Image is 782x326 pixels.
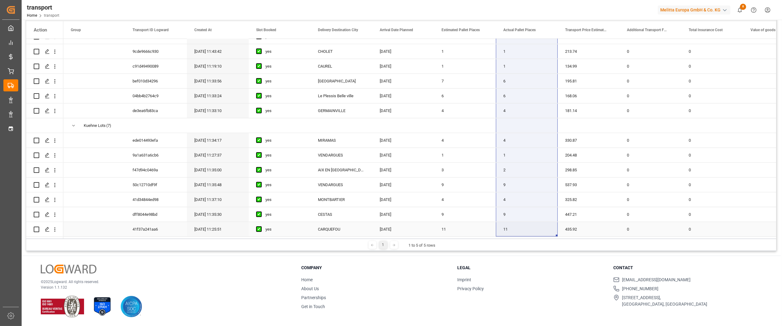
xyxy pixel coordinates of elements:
div: VENDARGUES [311,148,372,162]
div: 0 [681,103,743,118]
div: [DATE] [372,178,434,192]
div: yes [265,89,303,103]
div: 1 [434,59,496,73]
div: yes [265,193,303,207]
div: [DATE] [372,133,434,148]
div: 0 [681,207,743,222]
div: yes [265,59,303,73]
div: 0 [619,133,681,148]
a: Home [301,277,313,282]
span: [STREET_ADDRESS], [GEOGRAPHIC_DATA], [GEOGRAPHIC_DATA] [622,295,707,307]
a: Imprint [457,277,471,282]
div: 330.87 [558,133,619,148]
span: 8 [740,4,746,10]
a: About Us [301,286,319,291]
h3: Contact [613,265,762,271]
div: Action [34,27,47,33]
div: 41d34844ed98 [125,192,187,207]
div: transport [27,3,59,12]
div: [GEOGRAPHIC_DATA] [311,74,372,88]
div: Press SPACE to select this row. [26,148,63,163]
div: 3 [434,163,496,177]
div: 11 [434,222,496,236]
img: AICPA SOC [120,296,142,317]
span: Additional Transport Fees [627,28,668,32]
div: 0 [681,178,743,192]
span: Slot Booked [256,28,276,32]
div: [DATE] 11:33:56 [187,74,249,88]
div: yes [265,133,303,148]
a: Home [27,13,37,18]
div: 4 [496,133,558,148]
div: 204.48 [558,148,619,162]
div: [DATE] 11:19:10 [187,59,249,73]
a: Partnerships [301,295,326,300]
div: Press SPACE to select this row. [26,207,63,222]
div: 0 [681,133,743,148]
span: Total Insurance Cost [689,28,723,32]
div: Press SPACE to select this row. [26,89,63,103]
div: 0 [619,222,681,236]
div: 1 [496,148,558,162]
div: 0 [619,163,681,177]
div: [DATE] [372,148,434,162]
span: Transport Price Estimated [565,28,607,32]
div: 1 [434,148,496,162]
div: Melitta Europa GmbH & Co. KG [658,6,730,15]
a: Get in Touch [301,304,325,309]
div: 181.14 [558,103,619,118]
div: AIX EN [GEOGRAPHIC_DATA] [311,163,372,177]
div: [DATE] 11:37:10 [187,192,249,207]
div: 9 [434,178,496,192]
div: [DATE] 11:43:42 [187,44,249,59]
a: Privacy Policy [457,286,484,291]
p: Version 1.1.132 [41,285,286,290]
div: 0 [619,192,681,207]
div: 134.99 [558,59,619,73]
div: 447.21 [558,207,619,222]
div: 9cde9666c930 [125,44,187,59]
div: 9a1a631a6cb6 [125,148,187,162]
div: 4 [496,103,558,118]
div: 0 [681,74,743,88]
div: [DATE] [372,207,434,222]
div: 325.82 [558,192,619,207]
div: 0 [681,89,743,103]
span: (7) [106,119,111,133]
div: ede014493efa [125,133,187,148]
span: Arrival Date Planned [380,28,413,32]
div: 0 [619,103,681,118]
div: 0 [619,207,681,222]
div: yes [265,163,303,177]
div: 4 [434,192,496,207]
div: 0 [619,59,681,73]
div: 1 [379,241,387,249]
div: 1 to 5 of 5 rows [409,242,436,249]
div: c91d49490089 [125,59,187,73]
div: 9 [496,207,558,222]
div: 4 [496,192,558,207]
div: [DATE] [372,59,434,73]
div: [DATE] 11:34:17 [187,133,249,148]
div: 0 [681,163,743,177]
div: Press SPACE to select this row. [26,74,63,89]
div: dff8044e98bd [125,207,187,222]
div: 4 [434,103,496,118]
div: [DATE] 11:35:00 [187,163,249,177]
span: Actual Pallet Places [503,28,536,32]
img: Logward Logo [41,265,96,274]
div: Press SPACE to select this row. [26,59,63,74]
div: 9 [496,178,558,192]
div: yes [265,148,303,162]
div: [DATE] 11:27:37 [187,148,249,162]
div: Press SPACE to select this row. [26,118,63,133]
div: yes [265,74,303,88]
div: MONTBARTIER [311,192,372,207]
div: [DATE] 11:35:30 [187,207,249,222]
div: GERMAINVILLE [311,103,372,118]
div: 537.93 [558,178,619,192]
span: Created At [194,28,212,32]
span: [PHONE_NUMBER] [622,286,658,292]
